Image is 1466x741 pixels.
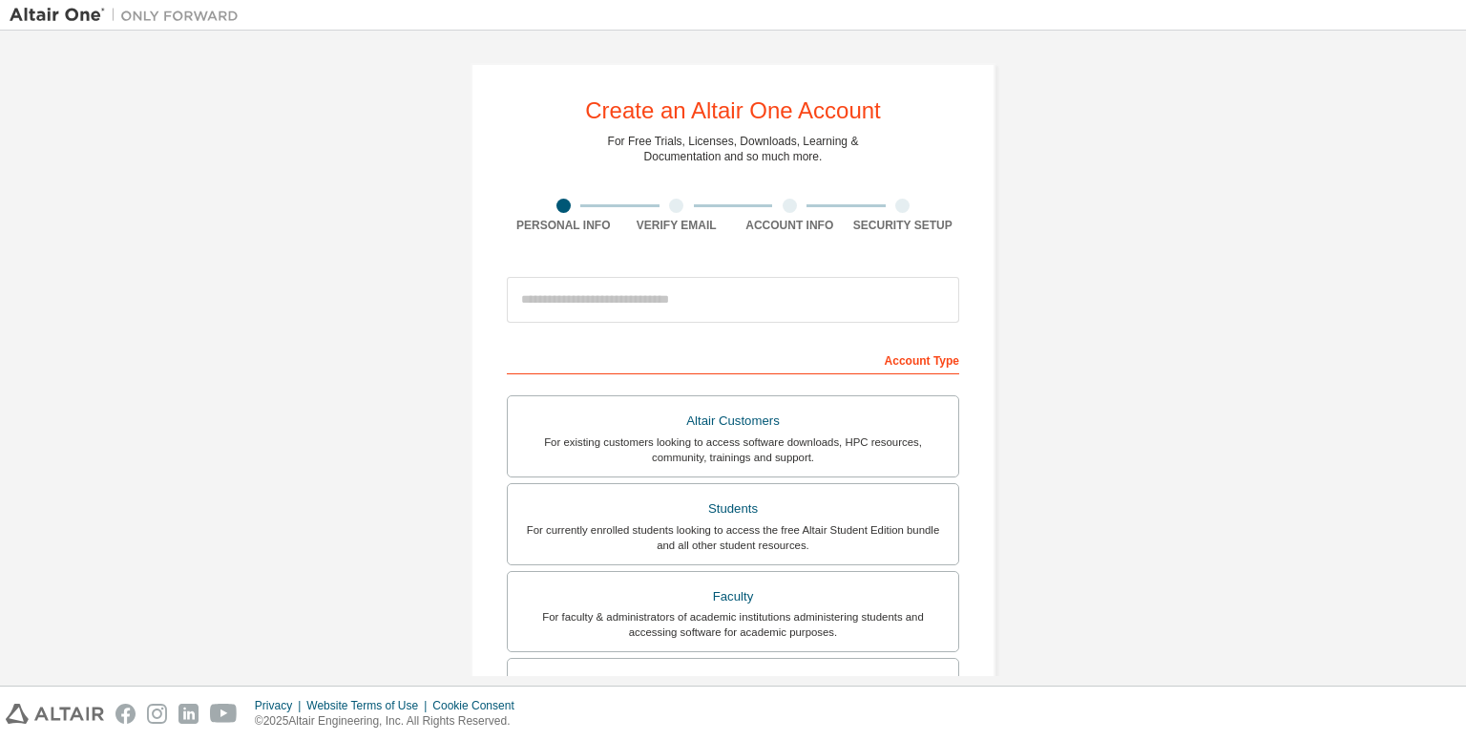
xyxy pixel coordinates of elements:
div: Security Setup [847,218,960,233]
img: facebook.svg [115,704,136,724]
div: Cookie Consent [432,698,525,713]
div: Personal Info [507,218,620,233]
div: For existing customers looking to access software downloads, HPC resources, community, trainings ... [519,434,947,465]
div: For faculty & administrators of academic institutions administering students and accessing softwa... [519,609,947,640]
div: Faculty [519,583,947,610]
div: Students [519,496,947,522]
img: instagram.svg [147,704,167,724]
img: altair_logo.svg [6,704,104,724]
img: youtube.svg [210,704,238,724]
div: Privacy [255,698,306,713]
div: Account Info [733,218,847,233]
div: Website Terms of Use [306,698,432,713]
div: Account Type [507,344,959,374]
div: Altair Customers [519,408,947,434]
img: linkedin.svg [178,704,199,724]
div: Create an Altair One Account [585,99,881,122]
div: Verify Email [620,218,734,233]
img: Altair One [10,6,248,25]
div: For currently enrolled students looking to access the free Altair Student Edition bundle and all ... [519,522,947,553]
p: © 2025 Altair Engineering, Inc. All Rights Reserved. [255,713,526,730]
div: Everyone else [519,670,947,697]
div: For Free Trials, Licenses, Downloads, Learning & Documentation and so much more. [608,134,859,164]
